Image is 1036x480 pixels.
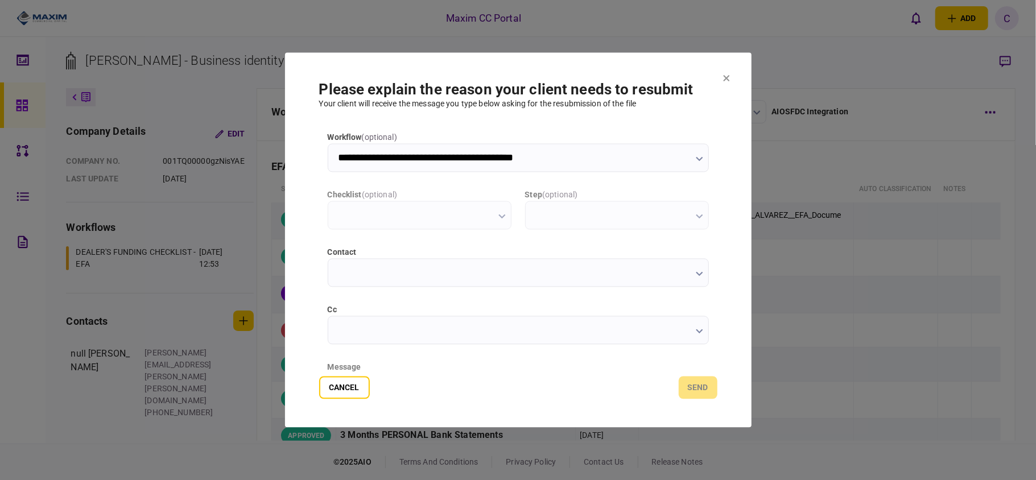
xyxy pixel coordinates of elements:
div: Your client will receive the message you type below asking for the resubmission of the file [319,98,717,110]
input: workflow [328,144,709,172]
input: step [525,201,709,230]
span: ( optional ) [542,191,577,200]
button: Cancel [319,376,370,399]
input: contact [328,259,709,287]
span: ( optional ) [362,133,397,142]
label: checklist [328,189,511,201]
input: checklist [328,201,511,230]
input: cc [328,316,709,345]
span: ( optional ) [362,191,397,200]
label: step [525,189,709,201]
div: message [328,362,709,374]
label: contact [328,247,709,259]
label: workflow [328,132,709,144]
h1: Please explain the reason your client needs to resubmit [319,81,717,98]
label: cc [328,304,709,316]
